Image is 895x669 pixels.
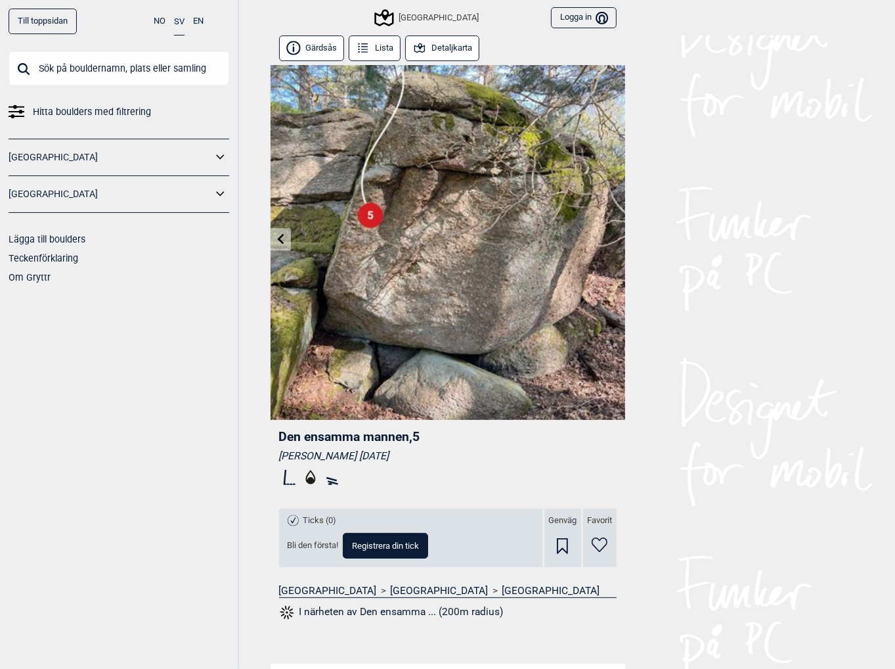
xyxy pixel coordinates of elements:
button: I närheten av Den ensamma ... (200m radius) [279,604,504,621]
button: Detaljkarta [405,35,480,61]
nav: > > [279,584,617,597]
button: EN [193,9,204,34]
a: Teckenförklaring [9,253,78,264]
span: Favorit [587,515,612,526]
button: Logga in [551,7,616,29]
button: SV [174,9,185,35]
a: [GEOGRAPHIC_DATA] [279,584,377,597]
a: [GEOGRAPHIC_DATA] [9,148,212,167]
img: Den ensamma mannen 230501 [271,65,625,420]
div: [GEOGRAPHIC_DATA] [376,10,479,26]
button: Registrera din tick [343,533,428,559]
a: Hitta boulders med filtrering [9,103,229,122]
input: Sök på bouldernamn, plats eller samling [9,51,229,85]
a: [GEOGRAPHIC_DATA] [391,584,489,597]
span: Ticks (0) [303,515,337,526]
a: Om Gryttr [9,272,51,283]
a: Till toppsidan [9,9,77,34]
button: Lista [349,35,401,61]
button: NO [154,9,165,34]
a: [GEOGRAPHIC_DATA] [9,185,212,204]
div: [PERSON_NAME] [DATE] [279,450,617,463]
span: Den ensamma mannen , 5 [279,429,420,444]
a: Lägga till boulders [9,234,85,244]
span: Hitta boulders med filtrering [33,103,151,122]
span: Bli den första! [288,540,339,551]
span: Registrera din tick [352,542,419,550]
a: [GEOGRAPHIC_DATA] [502,584,600,597]
button: Gärdsås [279,35,345,61]
div: Genväg [544,509,581,567]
